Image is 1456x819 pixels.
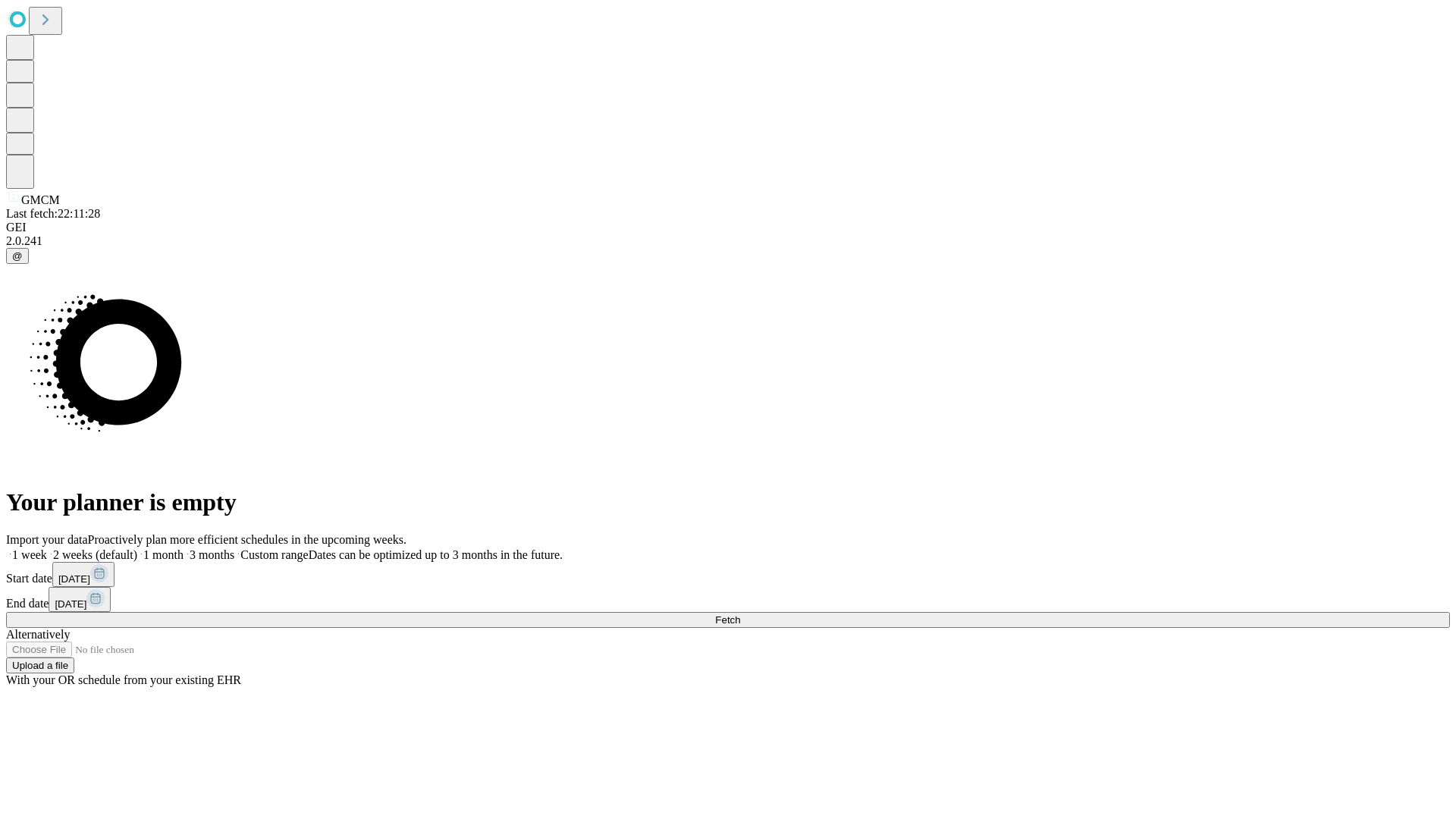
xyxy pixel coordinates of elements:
[6,234,1450,248] div: 2.0.241
[6,657,74,673] button: Upload a file
[6,221,1450,234] div: GEI
[58,573,90,585] span: [DATE]
[190,548,234,561] span: 3 months
[55,598,86,610] span: [DATE]
[88,533,406,546] span: Proactively plan more efficient schedules in the upcoming weeks.
[6,628,70,641] span: Alternatively
[309,548,563,561] span: Dates can be optimized up to 3 months in the future.
[12,548,47,561] span: 1 week
[49,587,111,612] button: [DATE]
[6,612,1450,628] button: Fetch
[53,548,137,561] span: 2 weeks (default)
[6,207,100,220] span: Last fetch: 22:11:28
[12,250,23,262] span: @
[715,614,740,626] span: Fetch
[6,488,1450,516] h1: Your planner is empty
[21,193,60,206] span: GMCM
[6,673,241,686] span: With your OR schedule from your existing EHR
[6,562,1450,587] div: Start date
[6,587,1450,612] div: End date
[240,548,308,561] span: Custom range
[6,533,88,546] span: Import your data
[143,548,184,561] span: 1 month
[6,248,29,264] button: @
[52,562,115,587] button: [DATE]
